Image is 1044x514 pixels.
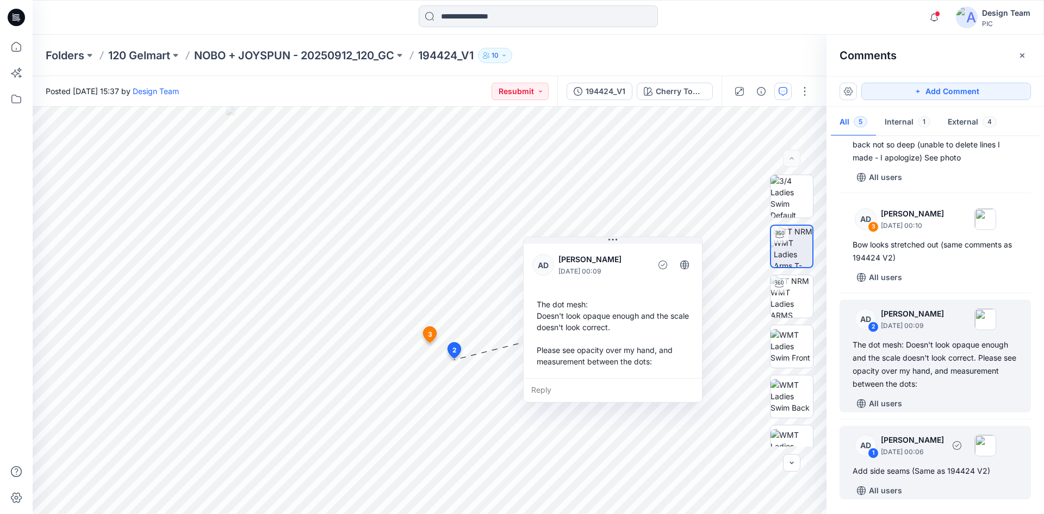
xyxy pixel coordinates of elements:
[567,83,632,100] button: 194424_V1
[558,266,647,277] p: [DATE] 00:09
[774,226,812,267] img: TT NRM WMT Ladies Arms T-POSE
[558,253,647,266] p: [PERSON_NAME]
[982,7,1030,20] div: Design Team
[853,238,1018,264] div: Bow looks stretched out (same comments as 194424 V2)
[753,83,770,100] button: Details
[868,448,879,459] div: 1
[532,254,554,276] div: AD
[478,48,512,63] button: 10
[982,20,1030,28] div: PIC
[869,171,902,184] p: All users
[853,465,1018,478] div: Add side seams (Same as 194424 V2)
[855,308,877,330] div: AD
[881,307,944,320] p: [PERSON_NAME]
[770,379,813,413] img: WMT Ladies Swim Back
[918,116,930,127] span: 1
[853,169,906,186] button: All users
[881,320,944,331] p: [DATE] 00:09
[492,49,499,61] p: 10
[939,109,1005,137] button: External
[855,435,877,456] div: AD
[869,397,902,410] p: All users
[876,109,939,137] button: Internal
[418,48,474,63] p: 194424_V1
[853,482,906,499] button: All users
[881,434,944,447] p: [PERSON_NAME]
[853,338,1018,391] div: The dot mesh: Doesn't look opaque enough and the scale doesn't look correct. Please see opacity o...
[656,85,706,97] div: Cherry Tomato
[853,269,906,286] button: All users
[194,48,394,63] a: NOBO + JOYSPUN - 20250912_120_GC
[428,330,432,339] span: 3
[108,48,170,63] a: 120 Gelmart
[868,221,879,232] div: 3
[831,109,876,137] button: All
[452,345,457,355] span: 2
[586,85,625,97] div: 194424_V1
[881,207,944,220] p: [PERSON_NAME]
[869,271,902,284] p: All users
[956,7,978,28] img: avatar
[532,294,693,371] div: The dot mesh: Doesn't look opaque enough and the scale doesn't look correct. Please see opacity o...
[861,83,1031,100] button: Add Comment
[853,395,906,412] button: All users
[869,484,902,497] p: All users
[770,329,813,363] img: WMT Ladies Swim Front
[868,321,879,332] div: 2
[854,116,867,127] span: 5
[770,175,813,218] img: 3/4 Ladies Swim Default
[983,116,997,127] span: 4
[637,83,713,100] button: Cherry Tomato
[840,49,897,62] h2: Comments
[524,378,702,402] div: Reply
[46,85,179,97] span: Posted [DATE] 15:37 by
[853,125,1018,164] div: Omit CB Seam and make the "V-Dip" in the back not so deep (unable to delete lines I made - I apol...
[855,208,877,230] div: AD
[133,86,179,96] a: Design Team
[881,447,944,457] p: [DATE] 00:06
[881,220,944,231] p: [DATE] 00:10
[770,429,813,463] img: WMT Ladies Swim Left
[46,48,84,63] a: Folders
[770,275,813,318] img: TT NRM WMT Ladies ARMS DOWN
